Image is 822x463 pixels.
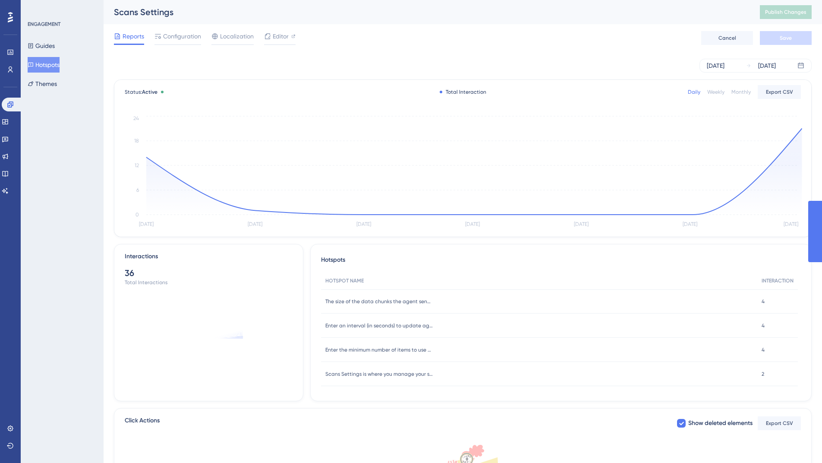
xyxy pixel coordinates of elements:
[701,31,753,45] button: Cancel
[758,85,801,99] button: Export CSV
[28,38,55,54] button: Guides
[688,418,753,428] span: Show deleted elements
[574,221,589,227] tspan: [DATE]
[760,31,812,45] button: Save
[440,89,486,95] div: Total Interaction
[136,187,139,193] tspan: 6
[28,21,60,28] div: ENGAGEMENT
[125,251,158,262] div: Interactions
[139,221,154,227] tspan: [DATE]
[248,221,262,227] tspan: [DATE]
[273,31,289,41] span: Editor
[707,89,724,95] div: Weekly
[135,162,139,168] tspan: 12
[762,277,794,284] span: INTERACTION
[325,298,433,305] span: The size of the data chunks the agent sends to RabbitMQ as it is scanning, up to the max value se...
[325,277,364,284] span: HOTSPOT NAME
[125,267,293,279] div: 36
[784,221,798,227] tspan: [DATE]
[125,415,160,431] span: Click Actions
[325,346,433,353] span: Enter the minimum number of items to use when using distributed scanning - this is the minimum am...
[114,6,738,18] div: Scans Settings
[325,371,433,377] span: Scans Settings is where you manage your settings for:Scan ParametersAgent ParametersRemediation S...
[731,89,751,95] div: Monthly
[28,57,60,73] button: Hotspots
[760,5,812,19] button: Publish Changes
[163,31,201,41] span: Configuration
[135,212,139,218] tspan: 0
[765,9,806,16] span: Publish Changes
[688,89,700,95] div: Daily
[780,35,792,41] span: Save
[123,31,144,41] span: Reports
[758,60,776,71] div: [DATE]
[762,371,764,377] span: 2
[762,298,765,305] span: 4
[220,31,254,41] span: Localization
[766,420,793,427] span: Export CSV
[142,89,157,95] span: Active
[321,255,345,265] span: Hotspots
[28,76,57,92] button: Themes
[683,221,697,227] tspan: [DATE]
[707,60,724,71] div: [DATE]
[786,429,812,455] iframe: UserGuiding AI Assistant Launcher
[766,89,793,95] span: Export CSV
[325,322,433,329] span: Enter an interval (in seconds) to update agent search progress.
[133,115,139,121] tspan: 24
[465,221,480,227] tspan: [DATE]
[125,89,157,95] span: Status:
[718,35,736,41] span: Cancel
[134,138,139,144] tspan: 18
[356,221,371,227] tspan: [DATE]
[762,346,765,353] span: 4
[762,322,765,329] span: 4
[758,416,801,430] button: Export CSV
